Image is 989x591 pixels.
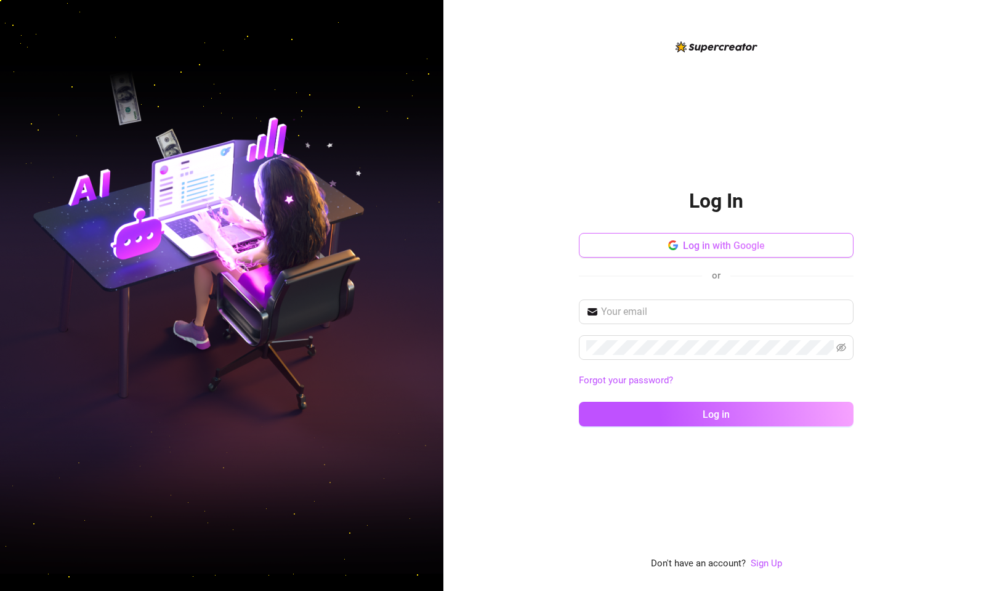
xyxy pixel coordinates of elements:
[579,375,673,386] a: Forgot your password?
[676,41,757,52] img: logo-BBDzfeDw.svg
[751,556,782,571] a: Sign Up
[601,304,846,319] input: Your email
[651,556,746,571] span: Don't have an account?
[579,402,854,426] button: Log in
[579,233,854,258] button: Log in with Google
[683,240,765,251] span: Log in with Google
[751,558,782,569] a: Sign Up
[703,409,730,420] span: Log in
[836,343,846,353] span: eye-invisible
[689,189,743,214] h2: Log In
[579,373,854,388] a: Forgot your password?
[712,270,721,281] span: or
